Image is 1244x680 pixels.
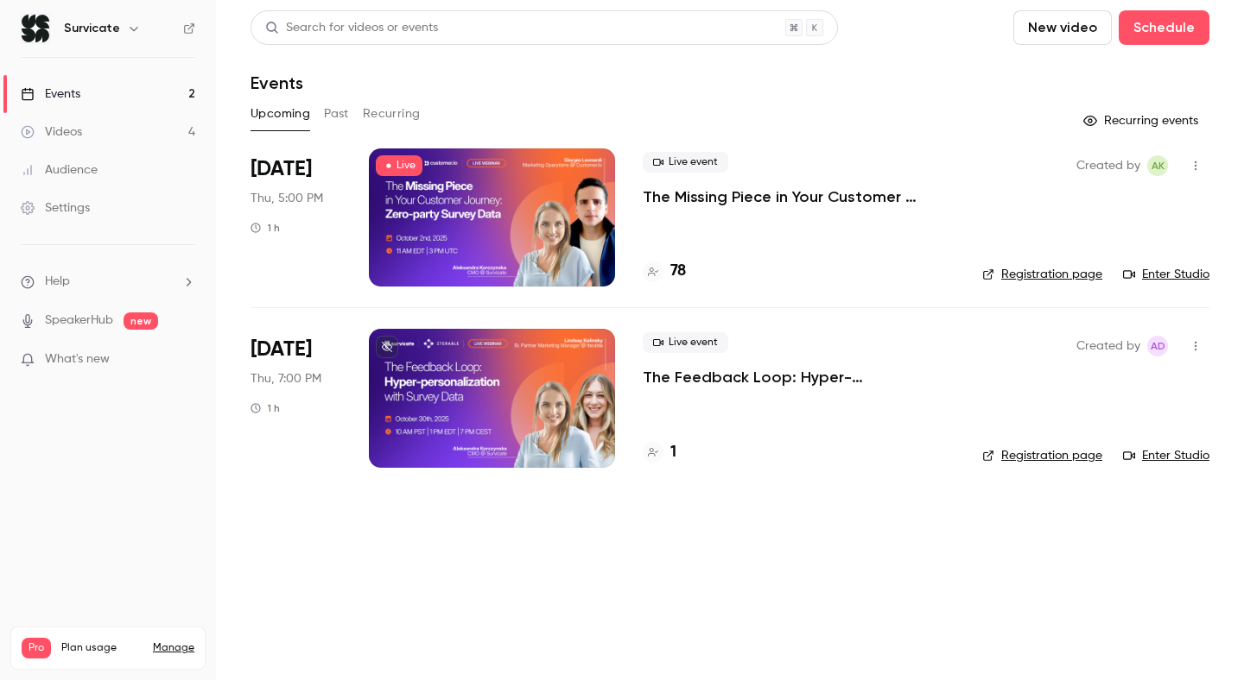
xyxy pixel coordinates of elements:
[643,152,728,173] span: Live event
[61,641,143,655] span: Plan usage
[265,19,438,37] div: Search for videos or events
[643,441,676,464] a: 1
[251,190,323,207] span: Thu, 5:00 PM
[21,123,82,141] div: Videos
[670,441,676,464] h4: 1
[1151,336,1165,356] span: AD
[982,266,1102,283] a: Registration page
[251,100,310,128] button: Upcoming
[45,350,110,368] span: What's new
[1123,447,1209,464] a: Enter Studio
[64,20,120,37] h6: Survicate
[643,186,955,207] a: The Missing Piece in Your Customer Journey: Zero-party Survey Data
[251,401,280,415] div: 1 h
[1123,266,1209,283] a: Enter Studio
[21,161,98,179] div: Audience
[670,260,686,283] h4: 78
[22,15,49,42] img: Survicate
[1076,155,1140,176] span: Created by
[1076,107,1209,135] button: Recurring events
[21,85,80,103] div: Events
[1119,10,1209,45] button: Schedule
[643,260,686,283] a: 78
[1147,155,1168,176] span: Aleksandra Korczyńska
[21,199,90,217] div: Settings
[251,148,341,286] div: Oct 2 Thu, 11:00 AM (America/New York)
[643,332,728,353] span: Live event
[22,638,51,658] span: Pro
[251,336,312,363] span: [DATE]
[643,367,955,387] a: The Feedback Loop: Hyper-personalization with Survey Data
[376,155,422,176] span: Live
[45,312,113,330] a: SpeakerHub
[251,329,341,467] div: Oct 30 Thu, 7:00 PM (Europe/Warsaw)
[251,370,321,387] span: Thu, 7:00 PM
[21,273,195,291] li: help-dropdown-opener
[1147,336,1168,356] span: Aleksandra Dworak
[1076,336,1140,356] span: Created by
[1152,155,1165,176] span: AK
[175,352,195,368] iframe: Noticeable Trigger
[251,221,280,235] div: 1 h
[251,155,312,183] span: [DATE]
[153,641,194,655] a: Manage
[45,273,70,291] span: Help
[1013,10,1112,45] button: New video
[324,100,349,128] button: Past
[124,312,158,330] span: new
[251,72,303,93] h1: Events
[363,100,421,128] button: Recurring
[982,447,1102,464] a: Registration page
